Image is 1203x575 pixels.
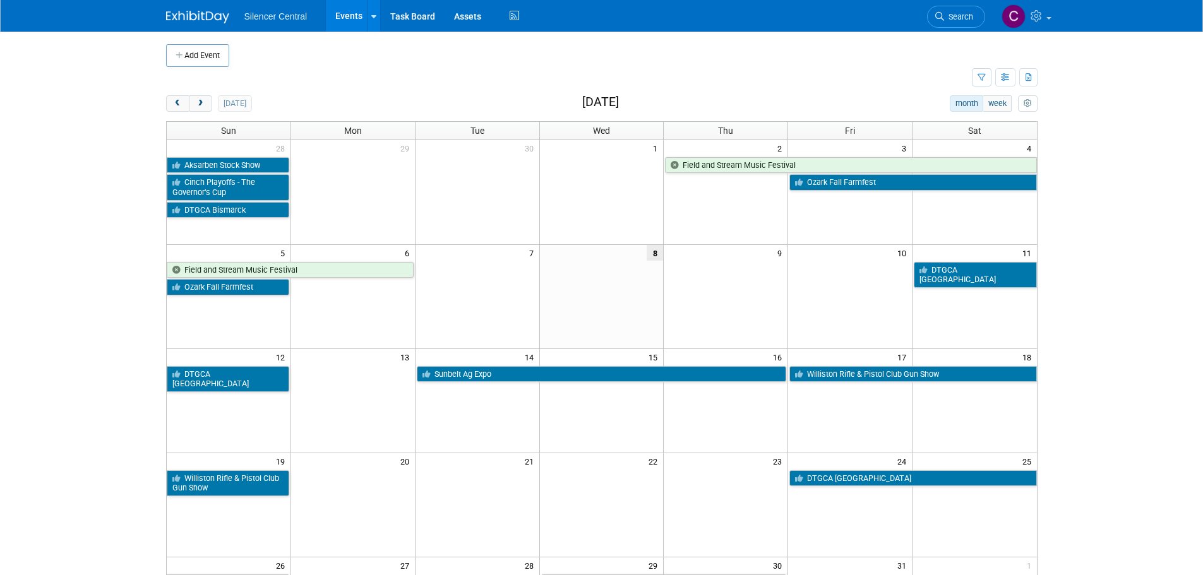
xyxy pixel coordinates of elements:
span: 3 [901,140,912,156]
span: Fri [845,126,855,136]
a: DTGCA [GEOGRAPHIC_DATA] [789,470,1036,487]
span: Sun [221,126,236,136]
span: Wed [593,126,610,136]
span: 7 [528,245,539,261]
a: DTGCA [GEOGRAPHIC_DATA] [167,366,289,392]
span: Sat [968,126,981,136]
span: 22 [647,453,663,469]
span: 1 [1026,557,1037,573]
span: 26 [275,557,290,573]
span: 25 [1021,453,1037,469]
span: 10 [896,245,912,261]
span: Search [944,12,973,21]
img: ExhibitDay [166,11,229,23]
span: 24 [896,453,912,469]
span: 14 [524,349,539,365]
span: 2 [776,140,787,156]
span: 13 [399,349,415,365]
a: Ozark Fall Farmfest [167,279,289,295]
span: 18 [1021,349,1037,365]
button: [DATE] [218,95,251,112]
span: 5 [279,245,290,261]
a: DTGCA Bismarck [167,202,289,218]
a: Field and Stream Music Festival [665,157,1036,174]
button: month [950,95,983,112]
span: 6 [404,245,415,261]
button: prev [166,95,189,112]
span: 27 [399,557,415,573]
span: 30 [524,140,539,156]
span: 29 [647,557,663,573]
span: 20 [399,453,415,469]
span: Silencer Central [244,11,308,21]
span: 11 [1021,245,1037,261]
span: 31 [896,557,912,573]
a: Cinch Playoffs - The Governor’s Cup [167,174,289,200]
span: Mon [344,126,362,136]
span: 30 [772,557,787,573]
a: Sunbelt Ag Expo [417,366,787,382]
span: 16 [772,349,787,365]
span: 28 [275,140,290,156]
h2: [DATE] [582,95,619,109]
button: myCustomButton [1018,95,1037,112]
span: 19 [275,453,290,469]
a: Aksarben Stock Show [167,157,289,174]
i: Personalize Calendar [1024,100,1032,108]
a: Williston Rifle & Pistol Club Gun Show [167,470,289,496]
button: Add Event [166,44,229,67]
span: Tue [470,126,484,136]
span: 23 [772,453,787,469]
a: DTGCA [GEOGRAPHIC_DATA] [914,262,1036,288]
span: 12 [275,349,290,365]
span: Thu [718,126,733,136]
span: 1 [652,140,663,156]
span: 4 [1026,140,1037,156]
span: 17 [896,349,912,365]
span: 9 [776,245,787,261]
a: Field and Stream Music Festival [167,262,414,278]
a: Search [927,6,985,28]
img: Cade Cox [1002,4,1026,28]
button: next [189,95,212,112]
a: Ozark Fall Farmfest [789,174,1036,191]
span: 15 [647,349,663,365]
span: 21 [524,453,539,469]
span: 8 [647,245,663,261]
button: week [983,95,1012,112]
span: 28 [524,557,539,573]
a: Williston Rifle & Pistol Club Gun Show [789,366,1036,382]
span: 29 [399,140,415,156]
